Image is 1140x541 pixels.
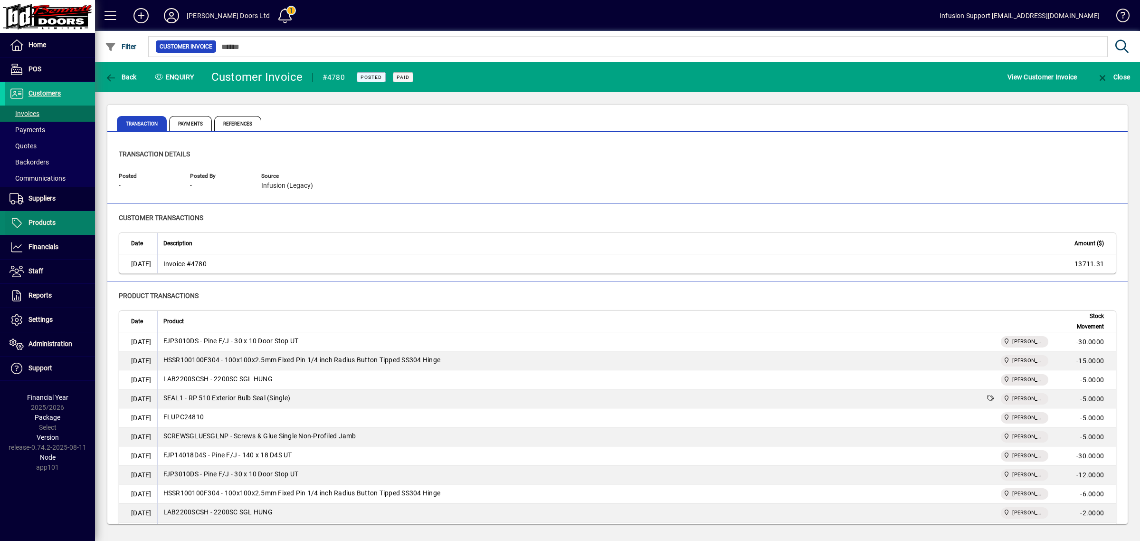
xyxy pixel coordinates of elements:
[163,450,292,462] div: FJP14018D4S - Pine F/J - 140 x 18 D4S UT
[28,65,41,73] span: POS
[119,427,157,446] td: [DATE]
[163,355,441,367] div: HSSR100100F304 - 100x100x2.5mm Fixed Pin 1/4 inch Radius Button Tipped SS304 Hinge
[119,214,203,222] span: customer transactions
[163,469,299,481] div: FJP3010DS - Pine F/J - 30 x 10 Door Stop UT
[131,238,143,249] span: Date
[28,316,53,323] span: Settings
[1059,484,1116,503] td: -6.0000
[119,332,157,351] td: [DATE]
[5,33,95,57] a: Home
[5,106,95,122] a: Invoices
[1059,503,1116,522] td: -2.0000
[1059,446,1116,465] td: -30.0000
[1012,413,1045,423] span: [PERSON_NAME] Doors Ltd
[5,170,95,186] a: Communications
[28,364,52,372] span: Support
[5,284,95,308] a: Reports
[163,316,184,327] span: Product
[163,507,273,519] div: LAB2200SCSH - 2200SC SGL HUNG
[1012,451,1045,461] span: [PERSON_NAME] Doors Ltd
[1012,356,1045,366] span: [PERSON_NAME] Doors Ltd
[1007,69,1077,85] span: View Customer Invoice
[103,38,139,55] button: Filter
[5,260,95,283] a: Staff
[103,68,139,86] button: Back
[1059,254,1116,273] td: 13711.31
[163,488,441,500] div: HSSR100100F304 - 100x100x2.5mm Fixed Pin 1/4 inch Radius Button Tipped SS304 Hinge
[119,389,157,408] td: [DATE]
[27,394,68,401] span: Financial Year
[169,116,212,131] span: Payments
[1059,408,1116,427] td: -5.0000
[5,211,95,235] a: Products
[163,374,273,386] div: LAB2200SCSH - 2200SC SGL HUNG
[117,116,167,131] span: Transaction
[211,69,303,85] div: Customer Invoice
[1012,394,1045,404] span: [PERSON_NAME] Doors Ltd
[119,370,157,389] td: [DATE]
[28,291,52,299] span: Reports
[157,254,1059,273] td: Invoice #4780
[1001,374,1048,386] span: Bennett Doors Ltd
[119,446,157,465] td: [DATE]
[160,42,212,51] span: Customer Invoice
[1074,238,1104,249] span: Amount ($)
[1012,489,1045,499] span: [PERSON_NAME] Doors Ltd
[5,235,95,259] a: Financials
[1001,431,1048,443] span: Bennett Doors Ltd
[131,316,143,327] span: Date
[261,182,313,190] span: Infusion (Legacy)
[1001,355,1048,367] span: Bennett Doors Ltd
[5,138,95,154] a: Quotes
[1001,336,1048,348] span: Bennett Doors Ltd
[361,74,382,80] span: Posted
[1012,375,1045,385] span: [PERSON_NAME] Doors Ltd
[163,431,356,443] div: SCREWSGLUESGLNP - Screws & Glue Single Non-Profiled Jamb
[163,238,192,249] span: Description
[119,173,176,179] span: Posted
[9,110,39,117] span: Invoices
[119,150,190,158] span: Transaction details
[214,116,261,131] span: References
[105,43,137,50] span: Filter
[1087,68,1140,86] app-page-header-button: Close enquiry
[1001,488,1048,500] span: Bennett Doors Ltd
[105,73,137,81] span: Back
[1059,389,1116,408] td: -5.0000
[1059,351,1116,370] td: -15.0000
[28,267,43,275] span: Staff
[261,173,318,179] span: Source
[28,41,46,48] span: Home
[1059,427,1116,446] td: -5.0000
[1059,370,1116,389] td: -5.0000
[5,357,95,380] a: Support
[5,187,95,211] a: Suppliers
[1012,337,1045,347] span: [PERSON_NAME] Doors Ltd
[9,142,37,150] span: Quotes
[5,154,95,170] a: Backorders
[9,174,66,182] span: Communications
[190,173,247,179] span: Posted by
[1059,332,1116,351] td: -30.0000
[1012,508,1045,518] span: [PERSON_NAME] Doors Ltd
[187,8,270,23] div: [PERSON_NAME] Doors Ltd
[323,70,345,85] div: #4780
[1001,393,1048,405] span: Bennett Doors Ltd
[1012,470,1045,480] span: [PERSON_NAME] Doors Ltd
[1012,432,1045,442] span: [PERSON_NAME] Doors Ltd
[119,503,157,522] td: [DATE]
[1005,68,1079,86] button: View Customer Invoice
[119,465,157,484] td: [DATE]
[9,158,49,166] span: Backorders
[9,126,45,134] span: Payments
[940,8,1100,23] div: Infusion Support [EMAIL_ADDRESS][DOMAIN_NAME]
[119,484,157,503] td: [DATE]
[1001,507,1048,519] span: Bennett Doors Ltd
[1065,311,1104,332] span: Stock Movement
[37,434,59,441] span: Version
[163,412,204,424] div: FLUPC24810
[40,454,56,461] span: Node
[5,332,95,356] a: Administration
[163,393,291,405] div: SEAL1 - RP 510 Exterior Bulb Seal (Single)
[147,69,204,85] div: Enquiry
